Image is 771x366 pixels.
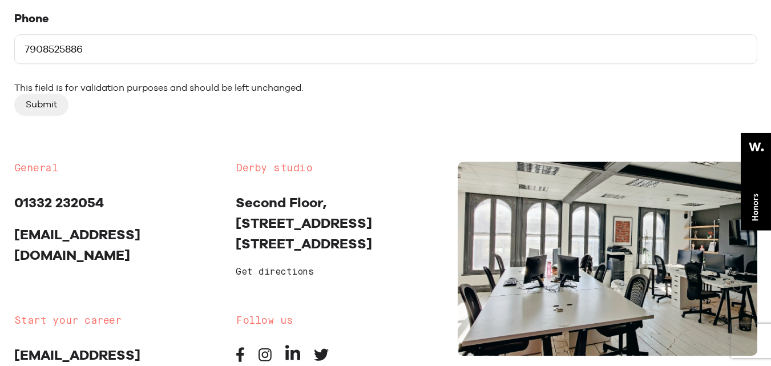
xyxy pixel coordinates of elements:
[14,94,68,116] input: Submit
[14,194,104,211] a: 01332 232054
[236,162,441,175] h2: Derby studio
[285,353,300,364] a: Linkedin
[236,268,313,277] a: Get directions
[14,83,757,94] div: This field is for validation purposes and should be left unchanged.
[14,226,140,263] a: [EMAIL_ADDRESS][DOMAIN_NAME]
[14,162,219,175] h2: General
[458,162,757,356] img: Our office
[236,353,245,364] a: Facebook
[14,11,757,26] label: Phone
[236,192,441,254] p: Second Floor, [STREET_ADDRESS] [STREET_ADDRESS]
[314,353,329,364] a: Twitter
[259,353,272,364] a: Instagram
[14,315,219,328] h2: Start your career
[236,315,441,328] h2: Follow us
